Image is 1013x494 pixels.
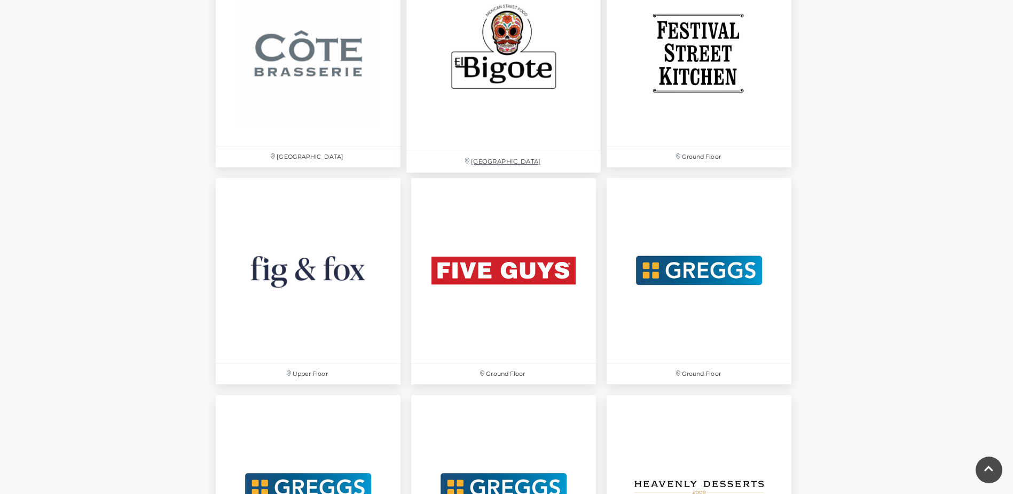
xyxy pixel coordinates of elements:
a: Upper Floor [210,173,406,390]
p: Ground Floor [607,146,791,167]
p: [GEOGRAPHIC_DATA] [406,151,601,173]
p: Upper Floor [216,364,401,384]
a: Ground Floor [406,173,601,390]
p: Ground Floor [607,364,791,384]
a: Ground Floor [601,173,797,390]
p: Ground Floor [411,364,596,384]
p: [GEOGRAPHIC_DATA] [216,146,401,167]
